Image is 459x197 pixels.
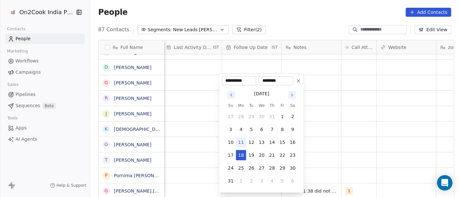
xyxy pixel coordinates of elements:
[267,176,277,186] button: 4
[227,90,236,99] button: Go to previous month
[236,111,246,122] button: 28
[236,137,246,147] button: 11
[236,150,246,160] button: 18
[226,163,236,173] button: 24
[246,137,257,147] button: 12
[257,176,267,186] button: 3
[257,102,267,109] th: Wednesday
[226,176,236,186] button: 31
[257,163,267,173] button: 27
[277,163,288,173] button: 29
[226,111,236,122] button: 27
[288,102,298,109] th: Saturday
[257,111,267,122] button: 30
[288,150,298,160] button: 23
[277,111,288,122] button: 1
[246,163,257,173] button: 26
[257,150,267,160] button: 20
[236,163,246,173] button: 25
[254,90,269,97] div: [DATE]
[226,124,236,135] button: 3
[246,111,257,122] button: 29
[288,111,298,122] button: 2
[246,124,257,135] button: 5
[288,176,298,186] button: 6
[226,137,236,147] button: 10
[267,102,277,109] th: Thursday
[226,150,236,160] button: 17
[267,111,277,122] button: 31
[267,163,277,173] button: 28
[277,124,288,135] button: 8
[288,90,297,99] button: Go to next month
[257,137,267,147] button: 13
[246,150,257,160] button: 19
[288,163,298,173] button: 30
[257,124,267,135] button: 6
[277,102,288,109] th: Friday
[277,150,288,160] button: 22
[236,124,246,135] button: 4
[277,137,288,147] button: 15
[288,137,298,147] button: 16
[267,124,277,135] button: 7
[236,102,246,109] th: Monday
[277,176,288,186] button: 5
[246,176,257,186] button: 2
[267,150,277,160] button: 21
[267,137,277,147] button: 14
[246,102,257,109] th: Tuesday
[236,176,246,186] button: 1
[226,102,236,109] th: Sunday
[288,124,298,135] button: 9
